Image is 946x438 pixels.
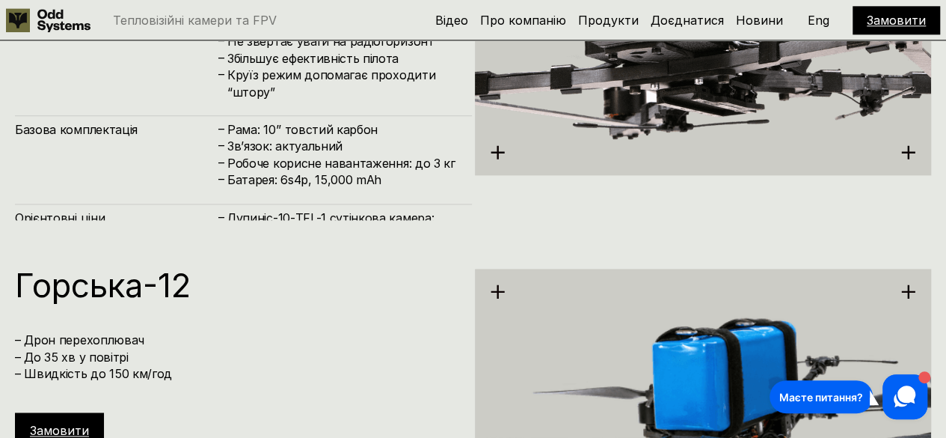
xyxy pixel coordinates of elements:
h4: Зв’язок: актуальний [227,138,457,154]
a: Продукти [578,13,639,28]
h4: – [218,32,224,49]
a: Відео [435,13,468,28]
p: Тепловізійні камери та FPV [113,14,277,26]
h4: – [218,171,224,187]
p: Eng [808,14,829,26]
h4: Круїз режим допомагає проходити “штору” [227,67,457,100]
h4: – Дрон перехоплювач – До 35 хв у повітрі – Швидкість до 150 км/год [15,332,457,382]
h4: – [218,66,224,82]
h4: Лупиніс-10-TFL-1 сутінкова камера: 20,000 грн [227,210,457,243]
a: Доєднатися [651,13,724,28]
h4: Робоче корисне навантаження: до 3 кг [227,155,457,171]
a: Замовити [30,423,89,438]
h4: Не звертає уваги на радіогоризонт [227,33,457,49]
h4: – [218,208,224,225]
h4: – [218,49,224,66]
iframe: HelpCrunch [766,371,931,423]
h4: – [218,137,224,153]
h4: – [218,121,224,137]
h4: – [218,154,224,171]
h4: Орієнтовні ціни [15,210,217,226]
h4: Збільшує ефективність пілота [227,50,457,67]
a: Про компанію [480,13,566,28]
h4: Рама: 10’’ товстий карбон [227,121,457,138]
h4: Базова комплектація [15,121,217,138]
a: Замовити [867,13,926,28]
h1: Горська-12 [15,269,457,302]
h4: Батарея: 6s4p, 15,000 mAh [227,171,457,188]
a: Новини [736,13,783,28]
